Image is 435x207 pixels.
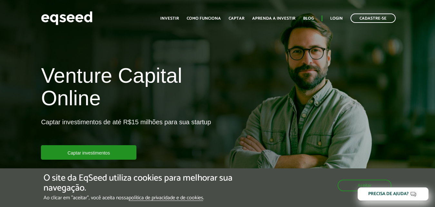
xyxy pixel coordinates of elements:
a: Captar [229,16,244,21]
a: Login [330,16,343,21]
a: política de privacidade e de cookies [129,195,203,201]
h5: O site da EqSeed utiliza cookies para melhorar sua navegação. [44,173,252,193]
button: Aceitar [338,180,391,191]
a: Investir [160,16,179,21]
a: Aprenda a investir [252,16,295,21]
a: Captar investimentos [41,145,136,160]
a: Cadastre-se [351,14,396,23]
img: EqSeed [41,10,93,27]
a: Blog [303,16,314,21]
a: Como funciona [187,16,221,21]
p: Ao clicar em "aceitar", você aceita nossa . [44,195,252,201]
h1: Venture Capital Online [41,64,213,113]
p: Captar investimentos de até R$15 milhões para sua startup [41,118,211,145]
